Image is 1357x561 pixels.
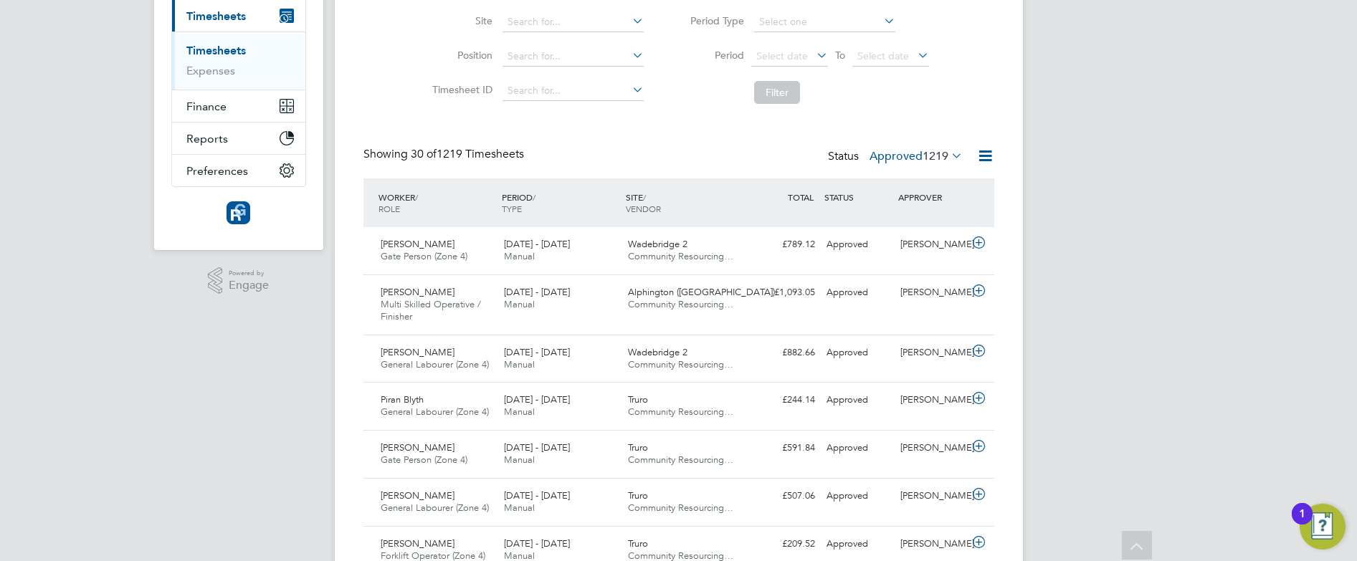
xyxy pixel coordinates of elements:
div: £209.52 [746,532,821,556]
button: Filter [754,81,800,104]
span: General Labourer (Zone 4) [381,502,489,514]
span: Preferences [186,164,248,178]
input: Select one [754,12,895,32]
span: Wadebridge 2 [628,238,687,250]
div: Approved [821,436,895,460]
input: Search for... [503,81,644,101]
label: Timesheet ID [428,83,492,96]
span: Manual [504,502,535,514]
div: Showing [363,147,527,162]
span: General Labourer (Zone 4) [381,358,489,370]
div: Approved [821,341,895,365]
span: Community Resourcing… [628,250,733,262]
span: Manual [504,406,535,418]
div: [PERSON_NAME] [895,388,969,412]
span: [DATE] - [DATE] [504,286,570,298]
span: Truro [628,537,648,550]
span: [DATE] - [DATE] [504,238,570,250]
div: £591.84 [746,436,821,460]
span: Community Resourcing… [628,502,733,514]
span: [DATE] - [DATE] [504,346,570,358]
button: Open Resource Center, 1 new notification [1300,504,1346,550]
div: £1,093.05 [746,281,821,305]
div: Status [828,147,966,167]
div: [PERSON_NAME] [895,281,969,305]
span: / [415,191,418,203]
button: Reports [172,123,305,154]
span: Gate Person (Zone 4) [381,250,467,262]
span: [DATE] - [DATE] [504,441,570,454]
div: £507.06 [746,484,821,508]
span: 1219 Timesheets [411,147,524,161]
div: [PERSON_NAME] [895,436,969,460]
span: [PERSON_NAME] [381,346,454,358]
div: 1 [1299,514,1305,532]
div: WORKER [375,184,499,221]
span: [DATE] - [DATE] [504,537,570,550]
span: [PERSON_NAME] [381,441,454,454]
span: [PERSON_NAME] [381,238,454,250]
div: Approved [821,388,895,412]
label: Period Type [680,14,744,27]
div: £789.12 [746,233,821,256]
span: Community Resourcing… [628,298,733,310]
span: Engage [229,279,269,292]
div: Approved [821,281,895,305]
span: Manual [504,358,535,370]
label: Period [680,49,744,62]
span: Manual [504,298,535,310]
span: Piran Blyth [381,393,424,406]
span: [PERSON_NAME] [381,489,454,502]
a: Go to home page [171,201,306,224]
span: Reports [186,132,228,145]
div: [PERSON_NAME] [895,532,969,556]
div: APPROVER [895,184,969,210]
div: £882.66 [746,341,821,365]
span: / [643,191,646,203]
a: Timesheets [186,44,246,57]
span: Multi Skilled Operative / Finisher [381,298,481,322]
span: Manual [504,454,535,466]
div: Approved [821,532,895,556]
span: [DATE] - [DATE] [504,393,570,406]
span: 1219 [923,149,948,163]
img: resourcinggroup-logo-retina.png [227,201,249,224]
div: PERIOD [498,184,622,221]
span: Community Resourcing… [628,358,733,370]
span: 30 of [411,147,437,161]
span: To [831,46,849,64]
span: Select date [756,49,808,62]
span: Truro [628,489,648,502]
span: TYPE [502,203,522,214]
div: [PERSON_NAME] [895,341,969,365]
span: Select date [857,49,909,62]
span: Wadebridge 2 [628,346,687,358]
div: £244.14 [746,388,821,412]
span: [DATE] - [DATE] [504,489,570,502]
div: Approved [821,484,895,508]
span: ROLE [378,203,400,214]
div: SITE [622,184,746,221]
span: Community Resourcing… [628,406,733,418]
span: Gate Person (Zone 4) [381,454,467,466]
span: General Labourer (Zone 4) [381,406,489,418]
span: Manual [504,250,535,262]
span: Finance [186,100,227,113]
div: [PERSON_NAME] [895,233,969,256]
span: [PERSON_NAME] [381,286,454,298]
span: TOTAL [788,191,814,203]
div: Timesheets [172,32,305,90]
a: Powered byEngage [208,267,269,294]
a: Expenses [186,64,235,77]
span: / [533,191,535,203]
span: Powered by [229,267,269,279]
label: Position [428,49,492,62]
div: STATUS [821,184,895,210]
span: Timesheets [186,9,246,23]
span: Truro [628,393,648,406]
div: Approved [821,233,895,256]
input: Search for... [503,47,644,67]
span: VENDOR [626,203,661,214]
span: Alphington ([GEOGRAPHIC_DATA]) [628,286,775,298]
span: Community Resourcing… [628,454,733,466]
